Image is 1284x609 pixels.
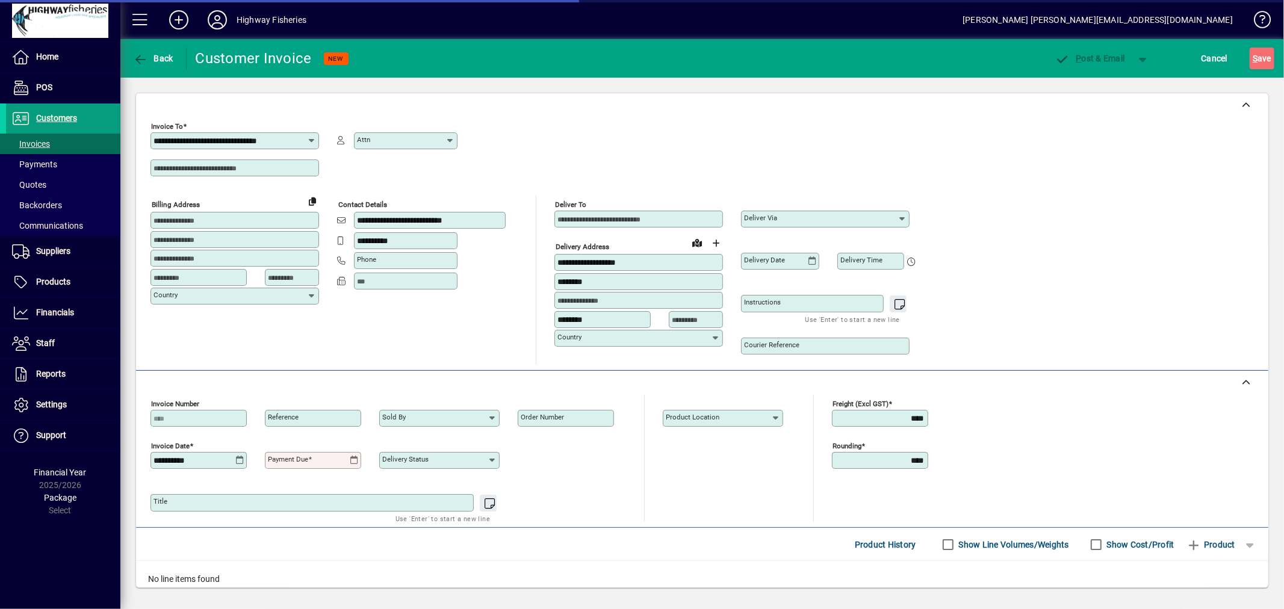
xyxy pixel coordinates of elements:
span: Invoices [12,139,50,149]
mat-label: Country [557,333,582,341]
span: Payments [12,159,57,169]
div: No line items found [136,561,1268,598]
button: Product [1180,534,1241,555]
div: Highway Fisheries [237,10,306,29]
span: Support [36,430,66,440]
a: Knowledge Base [1245,2,1269,42]
span: Financials [36,308,74,317]
app-page-header-button: Back [120,48,187,69]
mat-label: Invoice number [151,400,199,408]
mat-label: Phone [357,255,376,264]
a: Staff [6,329,120,359]
span: POS [36,82,52,92]
mat-label: Title [154,497,167,505]
a: Payments [6,154,120,175]
mat-label: Deliver via [744,214,777,222]
span: Product History [855,535,916,554]
button: Add [160,9,198,31]
a: Backorders [6,195,120,215]
span: Home [36,52,58,61]
mat-label: Invoice To [151,122,183,131]
a: Suppliers [6,236,120,267]
span: Reports [36,369,66,379]
button: Save [1250,48,1274,69]
a: View on map [687,233,707,252]
mat-label: Deliver To [555,200,586,209]
div: Customer Invoice [196,49,312,68]
mat-hint: Use 'Enter' to start a new line [805,312,900,326]
mat-label: Order number [521,413,564,421]
span: ost & Email [1055,54,1125,63]
a: Financials [6,298,120,328]
span: Financial Year [34,468,87,477]
span: Staff [36,338,55,348]
span: ave [1253,49,1271,68]
span: S [1253,54,1258,63]
span: Cancel [1202,49,1228,68]
button: Choose address [707,233,726,253]
label: Show Cost/Profit [1105,539,1174,551]
a: Home [6,42,120,72]
mat-label: Instructions [744,298,781,306]
label: Show Line Volumes/Weights [957,539,1069,551]
mat-label: Reference [268,413,299,421]
span: P [1076,54,1082,63]
a: Invoices [6,134,120,154]
mat-label: Sold by [382,413,406,421]
a: Reports [6,359,120,389]
button: Copy to Delivery address [303,191,322,211]
button: Back [130,48,176,69]
a: Support [6,421,120,451]
button: Post & Email [1049,48,1131,69]
mat-label: Delivery time [840,256,882,264]
span: Products [36,277,70,286]
mat-label: Delivery status [382,455,429,463]
a: Quotes [6,175,120,195]
span: Quotes [12,180,46,190]
button: Profile [198,9,237,31]
a: Settings [6,390,120,420]
span: NEW [329,55,344,63]
mat-label: Attn [357,135,370,144]
span: Settings [36,400,67,409]
mat-hint: Use 'Enter' to start a new line [395,512,490,525]
span: Customers [36,113,77,123]
a: Communications [6,215,120,236]
mat-label: Freight (excl GST) [833,400,889,408]
span: Suppliers [36,246,70,256]
button: Cancel [1199,48,1231,69]
mat-label: Delivery date [744,256,785,264]
button: Product History [850,534,921,555]
span: Back [133,54,173,63]
span: Backorders [12,200,62,210]
mat-label: Product location [666,413,719,421]
span: Product [1186,535,1235,554]
mat-label: Payment due [268,455,308,463]
a: POS [6,73,120,103]
span: Communications [12,221,83,230]
mat-label: Courier Reference [744,341,799,349]
mat-label: Rounding [833,442,861,450]
mat-label: Country [154,291,178,299]
div: [PERSON_NAME] [PERSON_NAME][EMAIL_ADDRESS][DOMAIN_NAME] [963,10,1233,29]
span: Package [44,493,76,502]
mat-label: Invoice date [151,442,190,450]
a: Products [6,267,120,297]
